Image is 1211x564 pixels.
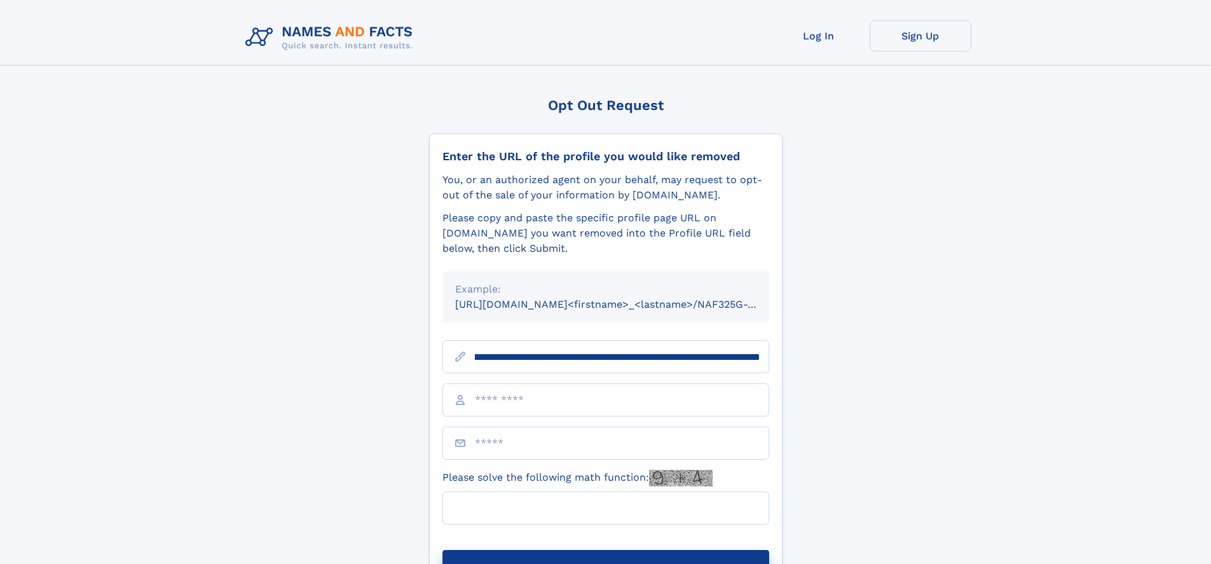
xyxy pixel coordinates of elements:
[442,149,769,163] div: Enter the URL of the profile you would like removed
[455,282,756,297] div: Example:
[455,298,793,310] small: [URL][DOMAIN_NAME]<firstname>_<lastname>/NAF325G-xxxxxxxx
[429,97,783,113] div: Opt Out Request
[442,172,769,203] div: You, or an authorized agent on your behalf, may request to opt-out of the sale of your informatio...
[768,20,870,52] a: Log In
[442,210,769,256] div: Please copy and paste the specific profile page URL on [DOMAIN_NAME] you want removed into the Pr...
[240,20,423,55] img: Logo Names and Facts
[442,470,713,486] label: Please solve the following math function:
[870,20,971,52] a: Sign Up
